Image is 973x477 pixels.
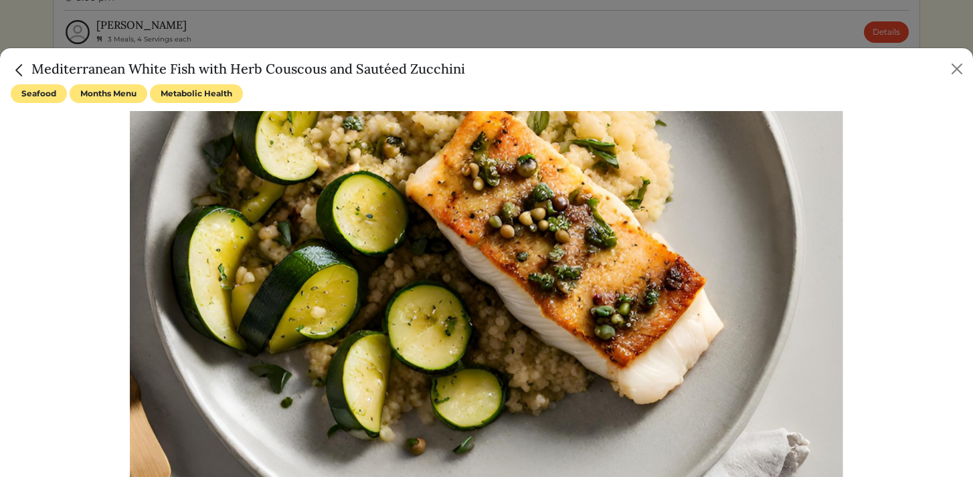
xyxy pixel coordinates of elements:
[11,59,465,79] h5: Mediterranean White Fish with Herb Couscous and Sautéed Zucchini
[11,84,67,103] span: Seafood
[946,58,968,80] button: Close
[70,84,147,103] span: Months Menu
[150,84,243,103] span: Metabolic Health
[11,60,31,77] a: Close
[11,62,28,79] img: back_caret-0738dc900bf9763b5e5a40894073b948e17d9601fd527fca9689b06ce300169f.svg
